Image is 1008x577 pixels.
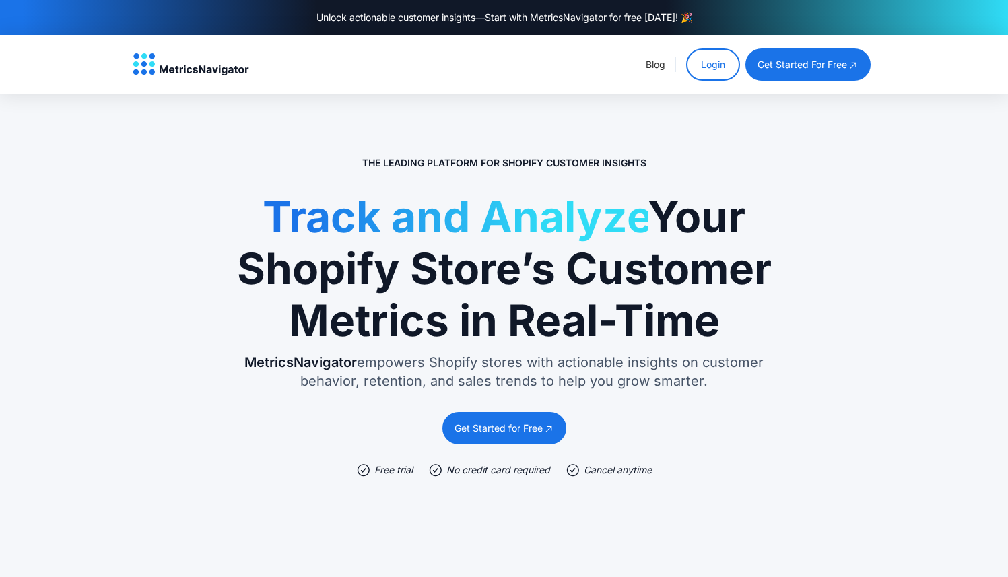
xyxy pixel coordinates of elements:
a: get started for free [745,48,871,81]
img: check [566,463,580,477]
p: The Leading Platform for Shopify Customer Insights [362,156,646,170]
div: get started for free [758,58,847,71]
div: Cancel anytime [584,463,652,477]
div: Free trial [374,463,413,477]
div: Get Started for Free [455,421,543,435]
img: check [357,463,370,477]
span: MetricsNavigator [244,354,357,370]
p: empowers Shopify stores with actionable insights on customer behavior, retention, and sales trend... [235,353,774,391]
div: Unlock actionable customer insights—Start with MetricsNavigator for free [DATE]! 🎉 [316,11,692,24]
a: Get Started for Free [442,412,566,444]
img: check [429,463,442,477]
img: open [543,423,554,434]
a: Blog [646,59,665,70]
a: Login [686,48,740,81]
img: MetricsNavigator [133,53,249,76]
span: Track and Analyze [263,191,648,242]
div: No credit card required [446,463,550,477]
img: open [848,59,859,71]
a: home [133,53,249,76]
h1: Your Shopify Store’s Customer Metrics in Real-Time [235,191,774,346]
